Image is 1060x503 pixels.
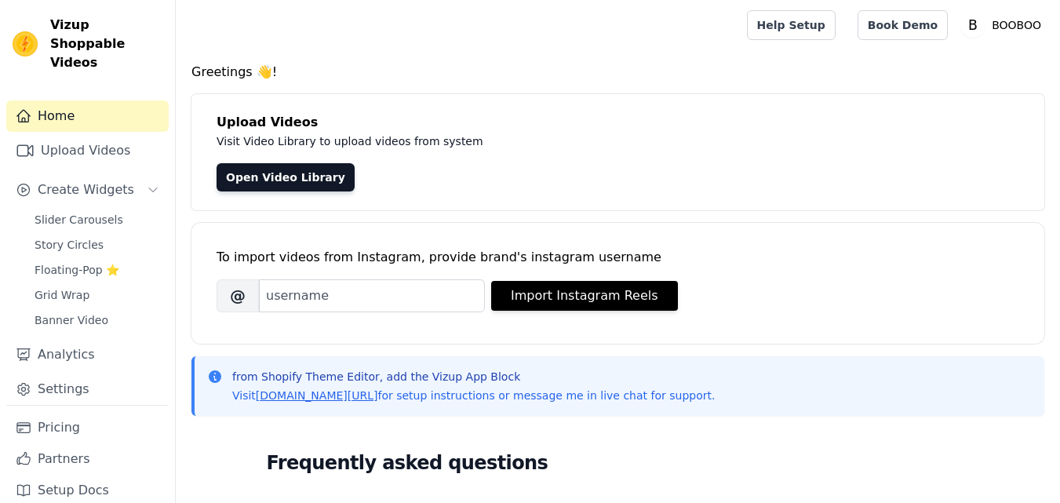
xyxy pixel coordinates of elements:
[25,259,169,281] a: Floating-Pop ⭐
[267,447,970,479] h2: Frequently asked questions
[6,374,169,405] a: Settings
[50,16,162,72] span: Vizup Shoppable Videos
[35,262,119,278] span: Floating-Pop ⭐
[25,209,169,231] a: Slider Carousels
[6,100,169,132] a: Home
[960,11,1047,39] button: B BOOBOO
[217,163,355,191] a: Open Video Library
[217,279,259,312] span: @
[217,113,1019,132] h4: Upload Videos
[191,63,1044,82] h4: Greetings 👋!
[6,412,169,443] a: Pricing
[38,180,134,199] span: Create Widgets
[6,174,169,206] button: Create Widgets
[217,132,920,151] p: Visit Video Library to upload videos from system
[35,287,89,303] span: Grid Wrap
[985,11,1047,39] p: BOOBOO
[35,312,108,328] span: Banner Video
[6,339,169,370] a: Analytics
[858,10,948,40] a: Book Demo
[25,234,169,256] a: Story Circles
[25,309,169,331] a: Banner Video
[747,10,836,40] a: Help Setup
[6,135,169,166] a: Upload Videos
[13,31,38,56] img: Vizup
[232,369,715,385] p: from Shopify Theme Editor, add the Vizup App Block
[256,389,378,402] a: [DOMAIN_NAME][URL]
[35,212,123,228] span: Slider Carousels
[6,443,169,475] a: Partners
[35,237,104,253] span: Story Circles
[25,284,169,306] a: Grid Wrap
[259,279,485,312] input: username
[217,248,1019,267] div: To import videos from Instagram, provide brand's instagram username
[491,281,678,311] button: Import Instagram Reels
[968,17,978,33] text: B
[232,388,715,403] p: Visit for setup instructions or message me in live chat for support.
